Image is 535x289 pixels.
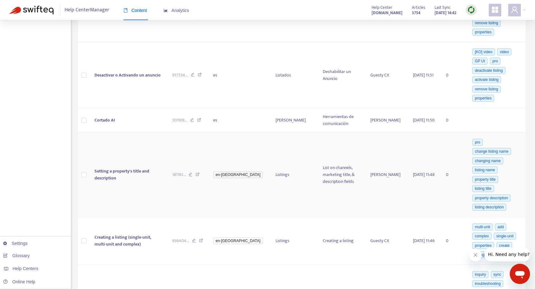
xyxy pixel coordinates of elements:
[441,42,466,108] td: 0
[484,247,530,261] iframe: Message from company
[497,48,511,55] span: video
[94,167,149,182] span: Setting a property's title and description
[510,264,530,284] iframe: Button to launch messaging window
[163,8,189,13] span: Analytics
[412,9,420,16] strong: 3754
[435,4,451,11] span: Last Sync
[441,133,466,217] td: 0
[208,42,270,108] td: es
[123,8,128,13] span: book
[413,116,435,124] span: [DATE] 11:50
[318,42,365,108] td: Deshabilitar un Anuncio
[94,234,151,248] span: Creating a listing (single-unit, multi-unit and complex)
[270,42,318,108] td: Listados
[491,271,504,278] span: sync
[472,139,483,146] span: pro
[372,4,392,11] span: Help Center
[441,217,466,265] td: 0
[9,6,54,14] img: Swifteq
[495,224,506,230] span: add
[494,233,516,240] span: single-unit
[472,176,498,183] span: property title
[365,108,408,133] td: [PERSON_NAME]
[94,116,115,124] span: Cortado AI
[365,217,408,265] td: Guesty CX
[94,71,161,79] span: Desactivar o Activando un anuncio
[172,171,186,178] span: 181161 ...
[172,237,189,244] span: 936404 ...
[3,253,30,258] a: Glossary
[472,157,503,164] span: changing name
[3,279,35,284] a: Online Help
[472,224,493,230] span: multi-unit
[472,58,487,65] span: GP UI
[472,67,505,74] span: deactivate lisitng
[270,108,318,133] td: [PERSON_NAME]
[472,48,495,55] span: [KO] video
[208,108,270,133] td: es
[441,108,466,133] td: 0
[270,133,318,217] td: Listings
[318,217,365,265] td: Creating a listing
[469,249,482,261] iframe: Close message
[413,237,435,244] span: [DATE] 11:46
[172,117,187,124] span: 301918 ...
[413,71,434,79] span: [DATE] 11:51
[472,204,506,211] span: listing description
[472,280,503,287] span: troubleshooting
[472,95,494,102] span: properties
[13,266,38,271] span: Help Centers
[472,271,488,278] span: inquiry
[497,242,512,249] span: create
[172,72,188,79] span: 917534 ...
[467,6,475,14] img: sync.dc5367851b00ba804db3.png
[365,42,408,108] td: Guesty CX
[472,167,498,173] span: listing name
[3,241,28,246] a: Settings
[365,133,408,217] td: [PERSON_NAME]
[318,133,365,217] td: List on channels, marketing title, & description fields
[123,8,147,13] span: Content
[412,4,425,11] span: Articles
[372,9,402,16] a: [DOMAIN_NAME]
[472,86,501,93] span: remove lisitng
[472,233,492,240] span: complex
[472,148,511,155] span: change listing name
[435,9,456,16] strong: [DATE] 14:42
[472,185,494,192] span: listing title
[472,242,494,249] span: properties
[163,8,168,13] span: area-chart
[270,217,318,265] td: Listings
[472,76,501,83] span: activate lisitng
[491,6,499,14] span: appstore
[318,108,365,133] td: Herramientas de comunicación
[472,29,494,36] span: properties
[65,4,109,16] span: Help Center Manager
[490,58,500,65] span: pro
[413,171,435,178] span: [DATE] 11:48
[213,237,263,244] span: en-[GEOGRAPHIC_DATA]
[511,6,518,14] span: user
[472,195,510,201] span: property description
[213,171,263,178] span: en-[GEOGRAPHIC_DATA]
[472,20,501,26] span: remove lisitng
